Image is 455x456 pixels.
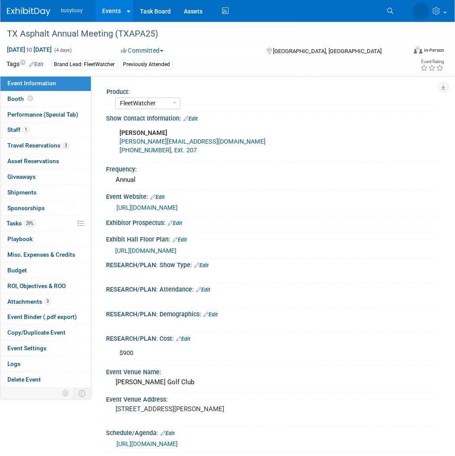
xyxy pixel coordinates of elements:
[106,393,438,404] div: Event Venue Address:
[0,185,91,200] a: Shipments
[0,154,91,169] a: Asset Reservations
[183,116,198,122] a: Edit
[7,251,75,258] span: Misc. Expenses & Credits
[115,247,176,254] a: [URL][DOMAIN_NAME]
[51,60,117,69] div: Brand Lead: FleetWatcher
[414,47,422,54] img: Format-Inperson.png
[0,231,91,247] a: Playbook
[7,173,36,180] span: Giveaways
[116,405,235,413] pre: [STREET_ADDRESS][PERSON_NAME]
[44,298,51,305] span: 3
[0,169,91,184] a: Giveaways
[63,142,69,149] span: 3
[7,329,66,336] span: Copy/Duplicate Event
[0,309,91,325] a: Event Binder (.pdf export)
[7,126,29,133] span: Staff
[7,142,69,149] span: Travel Reservations
[120,129,167,137] b: [PERSON_NAME]
[0,263,91,278] a: Budget
[24,220,36,227] span: 29%
[61,7,83,13] span: busybusy
[29,61,43,67] a: Edit
[377,45,444,58] div: Event Format
[273,48,382,54] span: [GEOGRAPHIC_DATA], [GEOGRAPHIC_DATA]
[168,220,182,226] a: Edit
[106,283,438,294] div: RESEARCH/PLAN: Attendance:
[0,201,91,216] a: Sponsorships
[7,46,52,54] span: [DATE] [DATE]
[0,107,91,122] a: Performance (Special Tab)
[0,216,91,231] a: Tasks29%
[23,127,29,133] span: 1
[73,388,91,399] td: Toggle Event Tabs
[196,287,210,293] a: Edit
[0,278,91,294] a: ROI, Objectives & ROO
[106,216,438,228] div: Exhibitor Prospectus:
[106,426,438,438] div: Schedule/Agenda:
[106,332,438,343] div: RESEARCH/PLAN: Cost:
[0,247,91,262] a: Misc. Expenses & Credits
[7,282,66,289] span: ROI, Objectives & ROO
[424,47,444,54] div: In-Person
[7,111,78,118] span: Performance (Special Tab)
[160,430,175,436] a: Edit
[150,194,165,200] a: Edit
[7,376,41,383] span: Delete Event
[118,46,167,55] button: Committed
[106,190,438,201] div: Event Website:
[116,204,178,211] a: [URL][DOMAIN_NAME]
[106,258,438,270] div: RESEARCH/PLAN: Show Type:
[7,189,37,196] span: Shipments
[120,60,173,69] div: Previously Attended
[0,294,91,309] a: Attachments3
[106,233,438,244] div: Exhibit Hall Floor Plan:
[7,220,36,227] span: Tasks
[7,60,43,70] td: Tags
[106,163,438,174] div: Frequency:
[4,26,401,42] div: TX Asphalt Annual Meeting (TXAPA25)
[25,46,33,53] span: to
[113,173,431,187] div: Annual
[0,138,91,153] a: Travel Reservations3
[7,360,20,367] span: Logs
[176,336,190,342] a: Edit
[173,237,187,243] a: Edit
[106,85,434,96] div: Product:
[26,95,34,102] span: Booth not reserved yet
[7,267,27,274] span: Budget
[7,235,33,242] span: Playbook
[203,312,218,318] a: Edit
[7,205,45,211] span: Sponsorships
[0,91,91,107] a: Booth
[0,122,91,137] a: Staff1
[116,440,178,447] a: [URL][DOMAIN_NAME]
[113,376,431,389] div: [PERSON_NAME] Golf Club
[7,80,56,87] span: Event Information
[7,7,50,16] img: ExhibitDay
[0,356,91,372] a: Logs
[120,138,266,145] a: [PERSON_NAME][EMAIL_ADDRESS][DOMAIN_NAME]
[53,47,72,53] span: (4 days)
[106,308,438,319] div: RESEARCH/PLAN: Demographics:
[7,158,59,164] span: Asset Reservations
[7,95,34,102] span: Booth
[106,112,438,123] div: Show Contact Information:
[106,365,438,376] div: Event Venue Name:
[194,262,209,268] a: Edit
[7,313,77,320] span: Event Binder (.pdf export)
[113,345,369,362] div: $900
[412,3,429,20] img: Braden Gillespie
[0,325,91,340] a: Copy/Duplicate Event
[0,341,91,356] a: Event Settings
[0,76,91,91] a: Event Information
[420,60,444,64] div: Event Rating
[7,298,51,305] span: Attachments
[58,388,73,399] td: Personalize Event Tab Strip
[0,372,91,387] a: Delete Event
[7,345,46,352] span: Event Settings
[120,147,197,154] a: [PHONE_NUMBER], Ext. 207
